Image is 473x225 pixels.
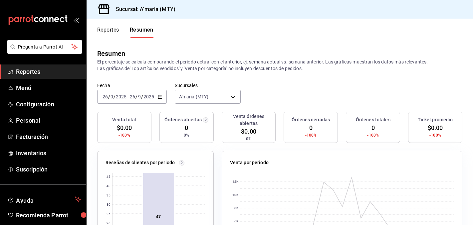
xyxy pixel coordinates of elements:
[117,123,132,132] span: $0.00
[102,94,108,99] input: --
[118,132,130,138] span: -100%
[225,113,273,127] h3: Venta órdenes abiertas
[185,123,188,132] span: 0
[5,48,82,55] a: Pregunta a Parrot AI
[16,165,81,174] span: Suscripción
[107,175,111,178] text: 45
[141,94,143,99] span: /
[230,159,269,166] p: Venta por periodo
[108,94,110,99] span: /
[241,127,256,136] span: $0.00
[234,220,238,223] text: 6K
[232,180,238,184] text: 12K
[184,132,189,138] span: 0%
[106,159,175,166] p: Reseñas de clientes por periodo
[305,132,317,138] span: -100%
[164,116,202,123] h3: Órdenes abiertas
[107,193,111,197] text: 35
[97,83,167,88] label: Fecha
[114,94,116,99] span: /
[97,27,153,38] div: navigation tabs
[112,116,136,123] h3: Venta total
[371,123,375,132] span: 0
[16,67,81,76] span: Reportes
[292,116,330,123] h3: Órdenes cerradas
[143,94,154,99] input: ----
[356,116,390,123] h3: Órdenes totales
[7,40,82,54] button: Pregunta a Parrot AI
[138,94,141,99] input: --
[18,44,72,51] span: Pregunta a Parrot AI
[16,195,72,203] span: Ayuda
[107,203,111,206] text: 30
[16,132,81,141] span: Facturación
[232,193,238,197] text: 10K
[16,100,81,109] span: Configuración
[234,206,238,210] text: 8K
[107,212,111,216] text: 25
[97,58,462,72] p: El porcentaje se calcula comparando el período actual con el anterior, ej. semana actual vs. sema...
[107,221,111,225] text: 20
[16,116,81,125] span: Personal
[135,94,137,99] span: /
[110,94,114,99] input: --
[129,94,135,99] input: --
[97,27,119,38] button: Reportes
[127,94,129,99] span: -
[116,94,127,99] input: ----
[175,83,241,88] label: Sucursales
[97,49,125,58] div: Resumen
[16,149,81,158] span: Inventarios
[111,5,175,13] h3: Sucursal: A'maria (MTY)
[309,123,313,132] span: 0
[130,27,153,38] button: Resumen
[16,83,81,92] span: Menú
[179,93,209,100] span: A'maria (MTY)
[429,132,441,138] span: -100%
[428,123,443,132] span: $0.00
[16,211,81,220] span: Recomienda Parrot
[367,132,379,138] span: -100%
[246,136,251,142] span: 0%
[418,116,453,123] h3: Ticket promedio
[107,184,111,188] text: 40
[73,17,79,23] button: open_drawer_menu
